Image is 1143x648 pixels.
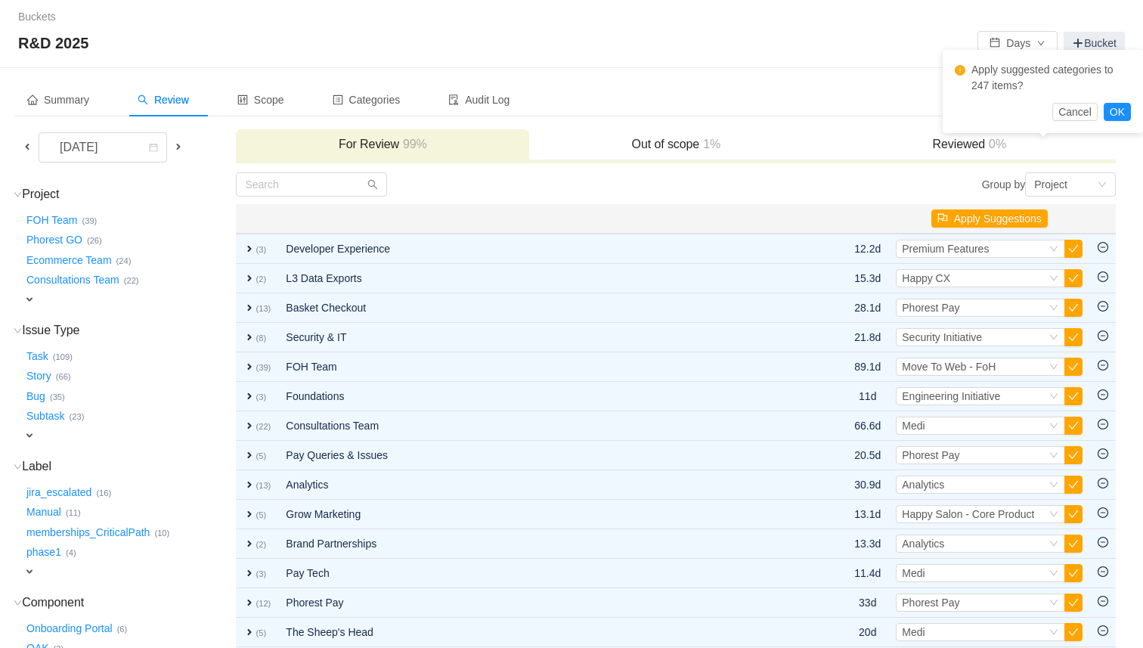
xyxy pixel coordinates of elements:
[23,228,87,253] button: Phorest GO
[1049,451,1058,461] i: icon: down
[902,390,1000,402] span: Engineering Initiative
[256,451,266,460] small: (5)
[847,411,888,441] td: 66.6d
[1064,535,1083,553] button: icon: check
[243,626,256,638] span: expand
[1098,507,1108,518] i: icon: minus-circle
[14,327,22,335] i: icon: down
[1098,566,1108,577] i: icon: minus-circle
[977,31,1058,55] button: icon: calendarDaysicon: down
[14,191,22,199] i: icon: down
[333,95,343,105] i: icon: profile
[96,488,111,498] small: (16)
[1064,358,1083,376] button: icon: check
[902,302,959,314] span: Phorest Pay
[1034,173,1067,196] div: Project
[902,420,925,432] span: Medi
[1049,362,1058,373] i: icon: down
[256,540,266,549] small: (2)
[1064,269,1083,287] button: icon: check
[256,392,266,402] small: (3)
[256,245,266,254] small: (3)
[237,95,248,105] i: icon: control
[955,65,965,76] i: icon: exclamation-circle
[1098,360,1108,371] i: icon: minus-circle
[830,137,1108,152] h3: Reviewed
[243,272,256,284] span: expand
[1049,480,1058,491] i: icon: down
[243,597,256,609] span: expand
[23,616,117,640] button: Onboarding Portal
[23,293,36,305] span: expand
[902,597,959,609] span: Phorest Pay
[1064,387,1083,405] button: icon: check
[23,208,82,232] button: FOH Team
[847,323,888,352] td: 21.8d
[23,344,53,368] button: Task
[23,541,66,565] button: phase1
[1098,330,1108,341] i: icon: minus-circle
[256,304,271,313] small: (13)
[27,94,89,106] span: Summary
[1098,419,1108,429] i: icon: minus-circle
[87,236,102,245] small: (26)
[237,94,284,106] span: Scope
[243,538,256,550] span: expand
[23,405,70,429] button: Subtask
[243,420,256,432] span: expand
[50,392,65,402] small: (35)
[847,500,888,529] td: 13.1d
[23,520,154,544] button: memberships_CriticalPath
[1098,596,1108,606] i: icon: minus-circle
[1064,446,1083,464] button: icon: check
[902,508,1034,520] span: Happy Salon - Core Product
[902,361,996,373] span: Move To Web - FoH
[23,364,56,389] button: Story
[1064,594,1083,612] button: icon: check
[1049,274,1058,284] i: icon: down
[1049,569,1058,579] i: icon: down
[23,429,36,442] span: expand
[399,138,427,150] span: 99%
[931,209,1048,228] button: icon: flagApply Suggestions
[278,618,792,647] td: The Sheep's Head
[1098,242,1108,253] i: icon: minus-circle
[1049,510,1058,520] i: icon: down
[1064,328,1083,346] button: icon: check
[1064,505,1083,523] button: icon: check
[23,480,96,504] button: jira_escalated
[23,566,36,578] span: expand
[1064,240,1083,258] button: icon: check
[23,248,116,272] button: Ecommerce Team
[985,138,1006,150] span: 0%
[66,548,76,557] small: (4)
[278,411,792,441] td: Consultations Team
[1098,180,1107,191] i: icon: down
[149,143,158,153] i: icon: calendar
[243,361,256,373] span: expand
[278,352,792,382] td: FOH Team
[243,390,256,402] span: expand
[243,508,256,520] span: expand
[66,508,81,517] small: (11)
[23,268,124,293] button: Consultations Team
[955,62,1131,94] div: Apply suggested categories to 247 items?
[18,31,98,55] span: R&D 2025
[1049,392,1058,402] i: icon: down
[256,628,266,637] small: (5)
[256,599,271,608] small: (12)
[1064,299,1083,317] button: icon: check
[1104,103,1131,121] button: OK
[847,293,888,323] td: 28.1d
[53,352,73,361] small: (109)
[1049,244,1058,255] i: icon: down
[278,264,792,293] td: L3 Data Exports
[243,449,256,461] span: expand
[23,501,66,525] button: Manual
[117,625,128,634] small: (6)
[14,599,22,607] i: icon: down
[1049,421,1058,432] i: icon: down
[278,234,792,264] td: Developer Experience
[1064,476,1083,494] button: icon: check
[847,618,888,647] td: 20d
